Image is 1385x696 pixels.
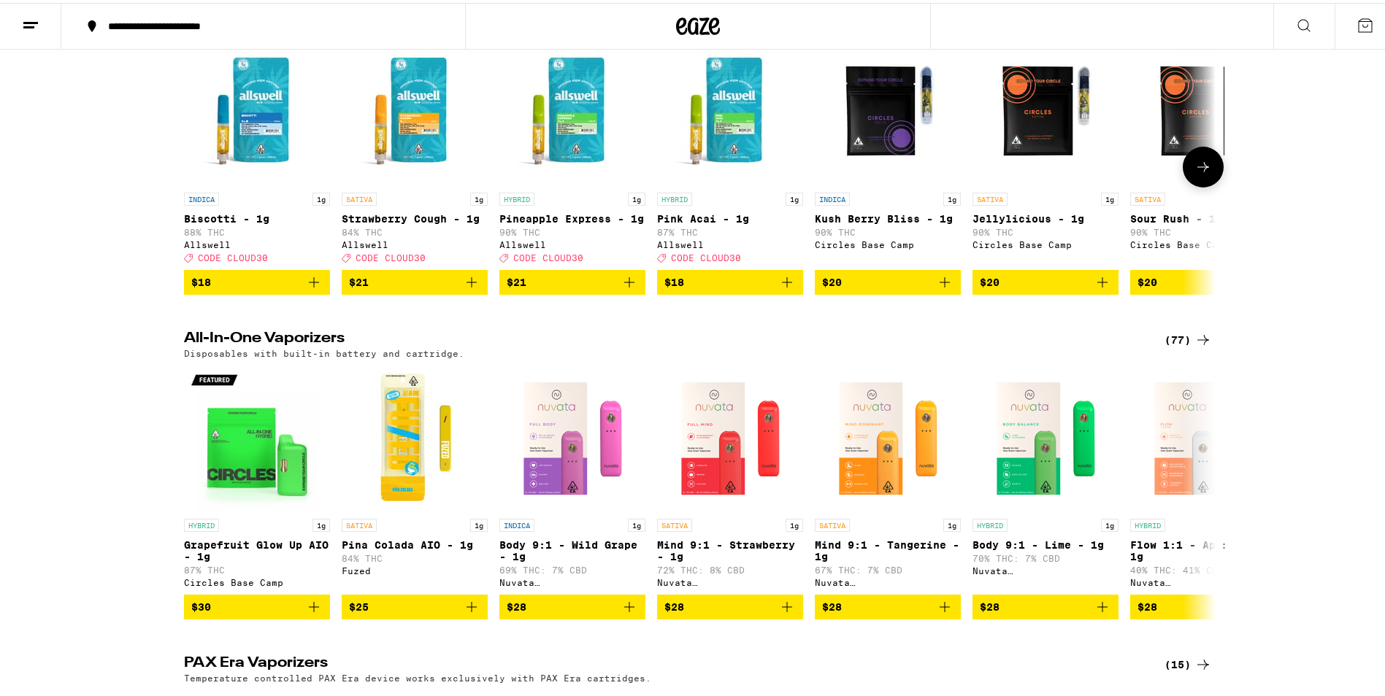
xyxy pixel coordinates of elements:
p: Grapefruit Glow Up AIO - 1g [184,536,330,560]
p: 1g [1101,190,1119,203]
p: 88% THC [184,225,330,234]
div: Circles Base Camp [1130,237,1276,247]
p: SATIVA [1130,190,1165,203]
p: Sour Rush - 1g [1130,210,1276,222]
a: Open page for Body 9:1 - Wild Grape - 1g from Nuvata (CA) [499,363,645,592]
a: Open page for Pineapple Express - 1g from Allswell [499,36,645,267]
p: SATIVA [815,516,850,529]
p: Mind 9:1 - Strawberry - 1g [657,536,803,560]
p: 90% THC [1130,225,1276,234]
p: HYBRID [184,516,219,529]
p: 1g [1101,516,1119,529]
button: Add to bag [972,267,1119,292]
p: 1g [943,190,961,203]
button: Add to bag [1130,592,1276,616]
button: Add to bag [1130,267,1276,292]
p: HYBRID [1130,516,1165,529]
span: $18 [664,274,684,285]
button: Add to bag [342,267,488,292]
p: 87% THC [184,562,330,572]
button: Add to bag [184,267,330,292]
img: Allswell - Pink Acai - 1g [657,36,803,182]
p: Pink Acai - 1g [657,210,803,222]
img: Circles Base Camp - Grapefruit Glow Up AIO - 1g [184,363,330,509]
div: Fuzed [342,563,488,573]
h2: PAX Era Vaporizers [184,653,1140,670]
p: 69% THC: 7% CBD [499,562,645,572]
p: Pina Colada AIO - 1g [342,536,488,548]
p: 84% THC [342,551,488,560]
button: Add to bag [499,592,645,616]
p: Kush Berry Bliss - 1g [815,210,961,222]
img: Circles Base Camp - Sour Rush - 1g [1130,36,1276,182]
p: 1g [470,190,488,203]
p: HYBRID [499,190,534,203]
button: Add to bag [657,592,803,616]
p: Body 9:1 - Wild Grape - 1g [499,536,645,560]
a: Open page for Kush Berry Bliss - 1g from Circles Base Camp [815,36,961,267]
p: 1g [786,190,803,203]
span: $20 [980,274,1000,285]
a: Open page for Sour Rush - 1g from Circles Base Camp [1130,36,1276,267]
img: Nuvata (CA) - Mind 9:1 - Strawberry - 1g [657,363,803,509]
div: Allswell [342,237,488,247]
a: Open page for Jellylicious - 1g from Circles Base Camp [972,36,1119,267]
p: Body 9:1 - Lime - 1g [972,536,1119,548]
img: Allswell - Pineapple Express - 1g [499,36,645,182]
p: Biscotti - 1g [184,210,330,222]
div: Nuvata ([GEOGRAPHIC_DATA]) [972,563,1119,573]
span: $28 [1137,598,1157,610]
span: $28 [507,598,526,610]
p: 90% THC [815,225,961,234]
div: Allswell [184,237,330,247]
span: $28 [664,598,684,610]
p: INDICA [499,516,534,529]
button: Add to bag [499,267,645,292]
div: Nuvata ([GEOGRAPHIC_DATA]) [657,575,803,584]
p: 40% THC: 41% CBD [1130,562,1276,572]
span: $21 [507,274,526,285]
a: Open page for Biscotti - 1g from Allswell [184,36,330,267]
p: HYBRID [972,516,1008,529]
p: 1g [943,516,961,529]
div: Circles Base Camp [815,237,961,247]
button: Add to bag [972,592,1119,616]
span: CODE CLOUD30 [513,250,583,260]
p: Strawberry Cough - 1g [342,210,488,222]
p: SATIVA [342,190,377,203]
a: Open page for Grapefruit Glow Up AIO - 1g from Circles Base Camp [184,363,330,592]
a: Open page for Strawberry Cough - 1g from Allswell [342,36,488,267]
p: 67% THC: 7% CBD [815,562,961,572]
img: Nuvata (CA) - Body 9:1 - Wild Grape - 1g [499,363,645,509]
div: Circles Base Camp [184,575,330,584]
a: Open page for Mind 9:1 - Tangerine - 1g from Nuvata (CA) [815,363,961,592]
button: Add to bag [342,592,488,616]
p: INDICA [184,190,219,203]
div: Nuvata ([GEOGRAPHIC_DATA]) [815,575,961,584]
p: Temperature controlled PAX Era device works exclusively with PAX Era cartridges. [184,670,651,680]
p: 1g [628,516,645,529]
a: (77) [1165,328,1212,346]
span: $20 [1137,274,1157,285]
p: 1g [786,516,803,529]
span: $18 [191,274,211,285]
span: $20 [822,274,842,285]
span: CODE CLOUD30 [356,250,426,260]
p: 1g [470,516,488,529]
span: $21 [349,274,369,285]
a: Open page for Mind 9:1 - Strawberry - 1g from Nuvata (CA) [657,363,803,592]
a: (15) [1165,653,1212,670]
p: Flow 1:1 - Apricot - 1g [1130,536,1276,560]
img: Nuvata (CA) - Flow 1:1 - Apricot - 1g [1130,363,1276,509]
a: Open page for Pina Colada AIO - 1g from Fuzed [342,363,488,592]
span: Hi. Need any help? [9,10,105,22]
p: 70% THC: 7% CBD [972,551,1119,560]
p: Mind 9:1 - Tangerine - 1g [815,536,961,560]
p: 1g [312,516,330,529]
img: Nuvata (CA) - Body 9:1 - Lime - 1g [972,363,1119,509]
span: $28 [980,598,1000,610]
img: Fuzed - Pina Colada AIO - 1g [342,363,488,509]
span: CODE CLOUD30 [671,250,741,260]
